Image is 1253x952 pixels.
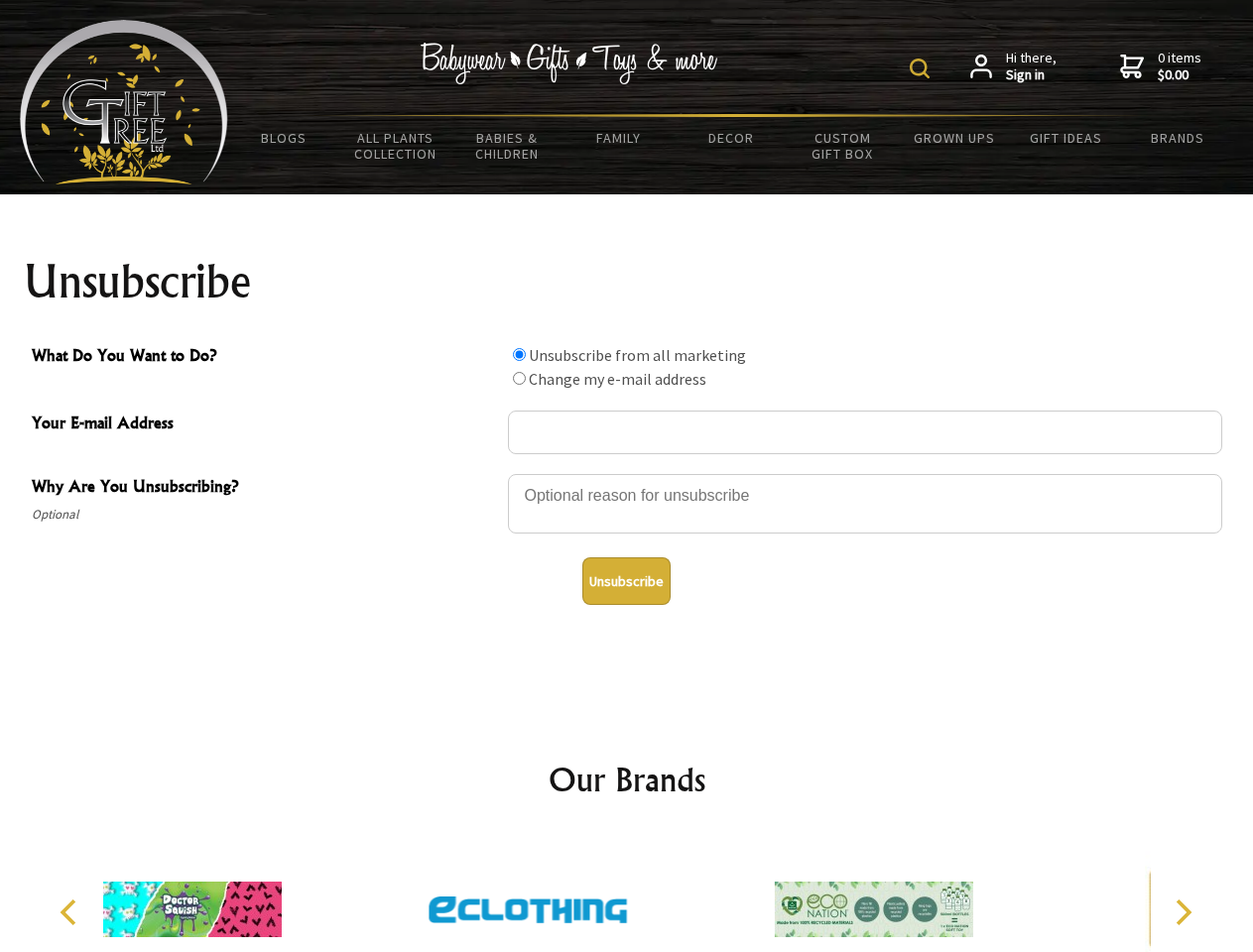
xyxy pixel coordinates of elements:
span: Why Are You Unsubscribing? [32,474,498,503]
img: product search [910,59,930,78]
button: Previous [50,891,93,934]
span: Your E-mail Address [32,411,498,439]
a: Brands [1122,117,1234,159]
input: What Do You Want to Do? [513,372,526,385]
a: All Plants Collection [340,117,452,175]
a: 0 items$0.00 [1120,50,1201,84]
strong: $0.00 [1158,66,1201,84]
a: Grown Ups [898,117,1010,159]
input: What Do You Want to Do? [513,348,526,361]
a: Family [564,117,676,159]
strong: Sign in [1006,66,1057,84]
a: Gift Ideas [1010,117,1122,159]
a: Babies & Children [451,117,564,175]
textarea: Why Are You Unsubscribing? [508,474,1222,534]
img: Babyware - Gifts - Toys and more... [20,20,228,184]
button: Unsubscribe [582,557,671,605]
h2: Our Brands [40,756,1214,803]
input: Your E-mail Address [508,411,1222,454]
label: Change my e-mail address [529,369,706,389]
img: Babywear - Gifts - Toys & more [421,43,718,84]
label: Unsubscribe from all marketing [529,345,746,365]
span: 0 items [1158,49,1201,84]
h1: Unsubscribe [24,258,1230,305]
span: Optional [32,503,498,527]
a: Hi there,Sign in [970,50,1057,84]
span: Hi there, [1006,50,1057,84]
button: Next [1161,891,1204,934]
a: Custom Gift Box [787,117,899,175]
a: BLOGS [228,117,340,159]
a: Decor [675,117,787,159]
span: What Do You Want to Do? [32,343,498,372]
